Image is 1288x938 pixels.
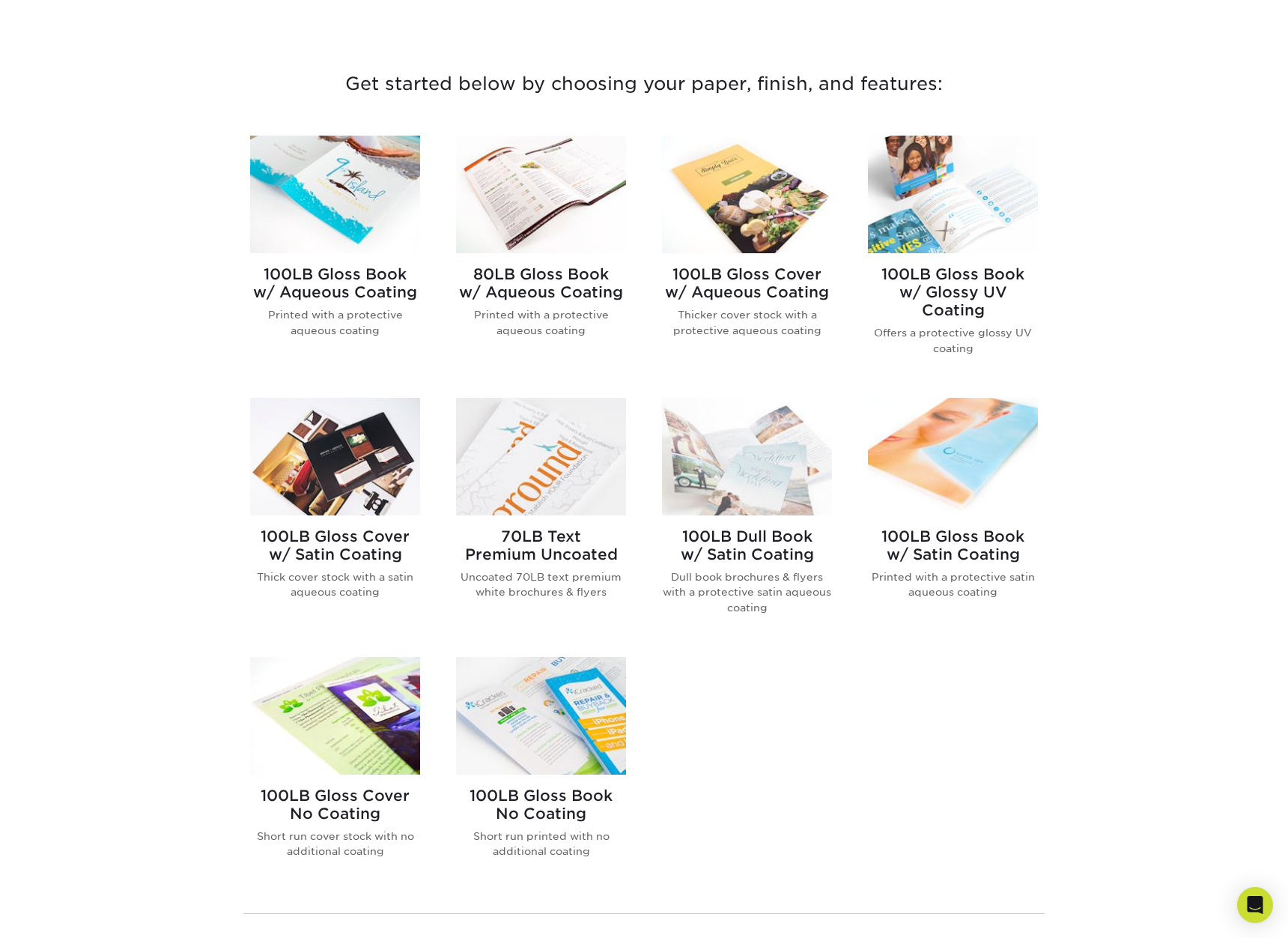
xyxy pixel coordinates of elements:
p: Offers a protective glossy UV coating [868,325,1038,356]
a: 100LB Gloss Book<br/>w/ Glossy UV Coating Brochures & Flyers 100LB Gloss Bookw/ Glossy UV Coating... [868,136,1038,380]
a: 70LB Text<br/>Premium Uncoated Brochures & Flyers 70LB TextPremium Uncoated Uncoated 70LB text pr... [456,398,626,639]
a: 100LB Gloss Cover<br/>No Coating Brochures & Flyers 100LB Gloss CoverNo Coating Short run cover s... [250,657,420,883]
img: 100LB Gloss Book<br/>w/ Glossy UV Coating Brochures & Flyers [868,136,1038,253]
h2: 100LB Dull Book w/ Satin Coating [662,527,832,563]
h2: 100LB Gloss Cover w/ Satin Coating [250,527,420,563]
a: 100LB Gloss Book<br/>w/ Aqueous Coating Brochures & Flyers 100LB Gloss Bookw/ Aqueous Coating Pri... [250,136,420,380]
div: Open Intercom Messenger [1237,887,1273,923]
h2: 100LB Gloss Book w/ Satin Coating [868,527,1038,563]
h2: 100LB Gloss Book w/ Aqueous Coating [250,265,420,301]
p: Printed with a protective aqueous coating [456,307,626,338]
a: 100LB Dull Book<br/>w/ Satin Coating Brochures & Flyers 100LB Dull Bookw/ Satin Coating Dull book... [662,398,832,639]
img: 100LB Gloss Cover<br/>w/ Satin Coating Brochures & Flyers [250,398,420,515]
p: Printed with a protective aqueous coating [250,307,420,338]
a: 100LB Gloss Book<br/>No Coating Brochures & Flyers 100LB Gloss BookNo Coating Short run printed w... [456,657,626,883]
h2: 100LB Gloss Cover No Coating [250,787,420,823]
img: 100LB Gloss Book<br/>No Coating Brochures & Flyers [456,657,626,775]
iframe: Google Customer Reviews [4,892,127,933]
img: 100LB Gloss Cover<br/>No Coating Brochures & Flyers [250,657,420,775]
h2: 100LB Gloss Book No Coating [456,787,626,823]
a: 100LB Gloss Book<br/>w/ Satin Coating Brochures & Flyers 100LB Gloss Bookw/ Satin Coating Printed... [868,398,1038,639]
a: 100LB Gloss Cover<br/>w/ Satin Coating Brochures & Flyers 100LB Gloss Coverw/ Satin Coating Thick... [250,398,420,639]
h3: Get started below by choosing your paper, finish, and features: [206,50,1082,118]
img: 100LB Gloss Book<br/>w/ Satin Coating Brochures & Flyers [868,398,1038,515]
img: 100LB Dull Book<br/>w/ Satin Coating Brochures & Flyers [662,398,832,515]
h2: 70LB Text Premium Uncoated [456,527,626,563]
h2: 100LB Gloss Cover w/ Aqueous Coating [662,265,832,301]
p: Thicker cover stock with a protective aqueous coating [662,307,832,338]
p: Uncoated 70LB text premium white brochures & flyers [456,569,626,600]
img: 70LB Text<br/>Premium Uncoated Brochures & Flyers [456,398,626,515]
p: Thick cover stock with a satin aqueous coating [250,569,420,600]
a: 100LB Gloss Cover<br/>w/ Aqueous Coating Brochures & Flyers 100LB Gloss Coverw/ Aqueous Coating T... [662,136,832,380]
p: Short run printed with no additional coating [456,829,626,859]
h2: 80LB Gloss Book w/ Aqueous Coating [456,265,626,301]
h2: 100LB Gloss Book w/ Glossy UV Coating [868,265,1038,319]
img: 80LB Gloss Book<br/>w/ Aqueous Coating Brochures & Flyers [456,136,626,253]
img: 100LB Gloss Book<br/>w/ Aqueous Coating Brochures & Flyers [250,136,420,253]
img: 100LB Gloss Cover<br/>w/ Aqueous Coating Brochures & Flyers [662,136,832,253]
p: Dull book brochures & flyers with a protective satin aqueous coating [662,569,832,615]
p: Short run cover stock with no additional coating [250,829,420,859]
p: Printed with a protective satin aqueous coating [868,569,1038,600]
a: 80LB Gloss Book<br/>w/ Aqueous Coating Brochures & Flyers 80LB Gloss Bookw/ Aqueous Coating Print... [456,136,626,380]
